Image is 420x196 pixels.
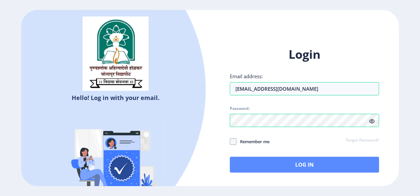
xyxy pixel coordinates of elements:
label: Email address: [230,73,263,80]
span: Remember me [236,138,269,146]
h1: Login [230,47,379,62]
button: Log In [230,157,379,173]
img: sulogo.png [83,16,149,91]
a: Forgot Password? [346,138,379,144]
label: Password: [230,106,250,111]
input: Email address [230,82,379,95]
